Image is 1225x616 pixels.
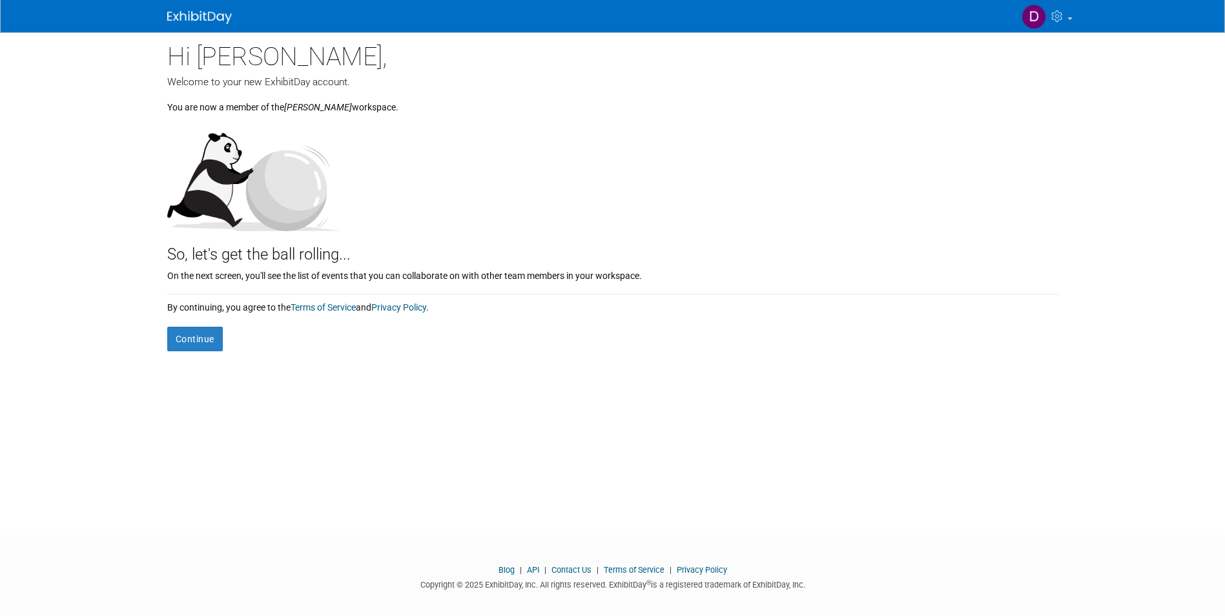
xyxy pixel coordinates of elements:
a: Terms of Service [291,302,356,313]
span: | [666,565,675,575]
div: So, let's get the ball rolling... [167,231,1058,266]
div: You are now a member of the workspace. [167,89,1058,114]
img: Diana Contreras Olguin [1022,5,1046,29]
a: Terms of Service [604,565,664,575]
div: Welcome to your new ExhibitDay account. [167,75,1058,89]
div: By continuing, you agree to the and . [167,294,1058,314]
a: API [527,565,539,575]
sup: ® [646,579,651,586]
i: [PERSON_NAME] [284,102,352,112]
a: Privacy Policy [677,565,727,575]
img: ExhibitDay [167,11,232,24]
a: Blog [499,565,515,575]
div: Hi [PERSON_NAME], [167,32,1058,75]
a: Contact Us [551,565,592,575]
a: Privacy Policy [371,302,426,313]
span: | [541,565,550,575]
span: | [517,565,525,575]
div: On the next screen, you'll see the list of events that you can collaborate on with other team mem... [167,266,1058,282]
button: Continue [167,327,223,351]
span: | [593,565,602,575]
img: Let's get the ball rolling [167,120,342,231]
